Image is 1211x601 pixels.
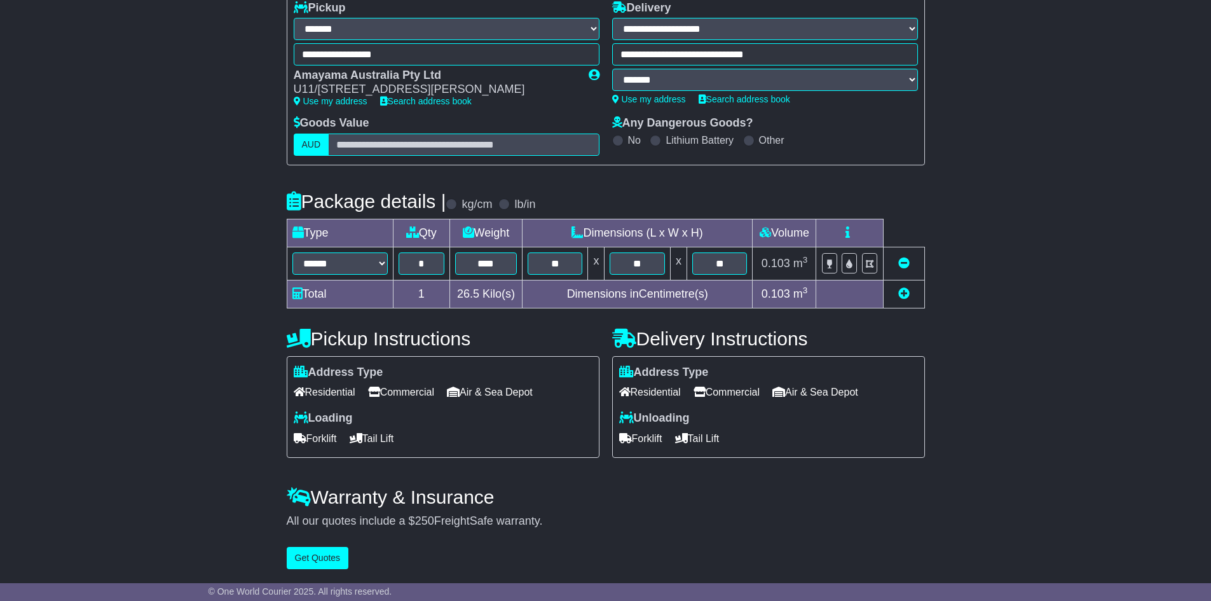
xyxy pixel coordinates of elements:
td: Total [287,280,393,308]
td: Qty [393,219,449,247]
div: Amayama Australia Pty Ltd [294,69,576,83]
span: Air & Sea Depot [447,382,533,402]
label: Loading [294,411,353,425]
label: Lithium Battery [666,134,734,146]
span: Air & Sea Depot [772,382,858,402]
span: Residential [619,382,681,402]
label: Address Type [294,366,383,380]
a: Use my address [612,94,686,104]
label: kg/cm [462,198,492,212]
h4: Package details | [287,191,446,212]
label: No [628,134,641,146]
td: Type [287,219,393,247]
button: Get Quotes [287,547,349,569]
span: Commercial [694,382,760,402]
td: Volume [753,219,816,247]
h4: Pickup Instructions [287,328,599,349]
span: Commercial [368,382,434,402]
td: Weight [449,219,522,247]
label: Any Dangerous Goods? [612,116,753,130]
h4: Warranty & Insurance [287,487,925,508]
sup: 3 [803,255,808,265]
a: Search address book [699,94,790,104]
span: m [793,287,808,300]
span: Tail Lift [350,429,394,448]
label: Goods Value [294,116,369,130]
td: x [670,247,687,280]
td: 1 [393,280,449,308]
div: All our quotes include a $ FreightSafe warranty. [287,515,925,528]
span: 0.103 [762,257,790,270]
label: Pickup [294,1,346,15]
a: Use my address [294,96,367,106]
label: Unloading [619,411,690,425]
td: x [588,247,605,280]
label: Delivery [612,1,671,15]
label: lb/in [514,198,535,212]
span: m [793,257,808,270]
span: 0.103 [762,287,790,300]
span: 250 [415,515,434,527]
a: Search address book [380,96,472,106]
span: © One World Courier 2025. All rights reserved. [209,586,392,597]
span: 26.5 [457,287,479,300]
a: Add new item [898,287,910,300]
sup: 3 [803,286,808,295]
td: Dimensions (L x W x H) [522,219,753,247]
a: Remove this item [898,257,910,270]
label: AUD [294,134,329,156]
label: Other [759,134,784,146]
span: Forklift [294,429,337,448]
td: Dimensions in Centimetre(s) [522,280,753,308]
label: Address Type [619,366,709,380]
td: Kilo(s) [449,280,522,308]
h4: Delivery Instructions [612,328,925,349]
span: Forklift [619,429,662,448]
div: U11/[STREET_ADDRESS][PERSON_NAME] [294,83,576,97]
span: Tail Lift [675,429,720,448]
span: Residential [294,382,355,402]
